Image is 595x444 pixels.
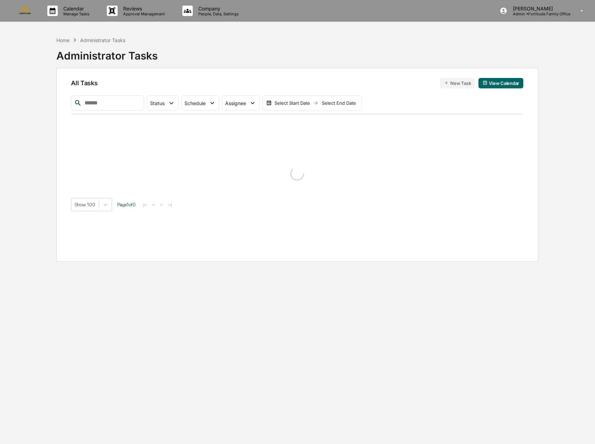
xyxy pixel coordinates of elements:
[150,202,157,208] button: <
[71,79,97,87] span: All Tasks
[118,11,168,16] p: Approval Management
[56,37,70,43] div: Home
[58,6,93,11] p: Calendar
[184,100,206,106] span: Schedule
[483,80,487,85] img: calendar
[141,202,149,208] button: |<
[158,202,165,208] button: >
[166,202,174,208] button: >|
[225,100,246,106] span: Assignee
[440,78,475,88] button: New Task
[507,11,570,16] p: Admin • Fortitude Family Office
[193,6,242,11] p: Company
[478,78,523,88] button: View Calendar
[273,100,311,106] div: Select Start Date
[80,37,125,43] div: Administrator Tasks
[17,6,33,15] img: logo
[320,100,358,106] div: Select End Date
[150,100,165,106] span: Status
[266,100,272,106] img: calendar
[117,202,136,207] span: Page 1 of 0
[507,6,570,11] p: [PERSON_NAME]
[193,11,242,16] p: People, Data, Settings
[313,100,318,106] img: arrow right
[58,11,93,16] p: Manage Tasks
[56,44,158,62] div: Administrator Tasks
[118,6,168,11] p: Reviews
